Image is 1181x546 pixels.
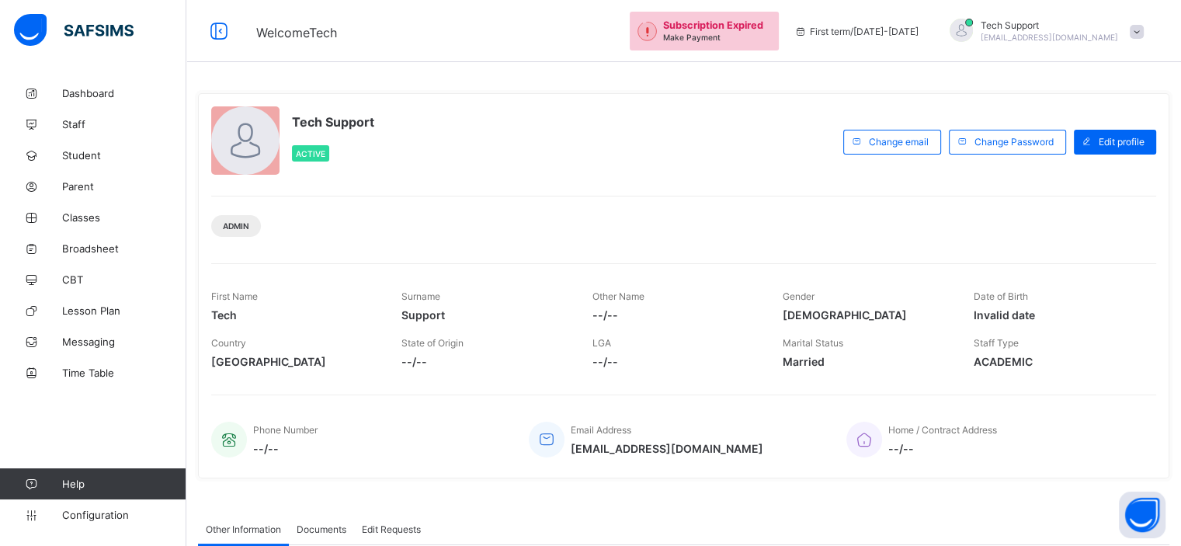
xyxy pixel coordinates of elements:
span: --/-- [253,442,318,455]
span: Lesson Plan [62,304,186,317]
span: --/-- [592,355,759,368]
span: Classes [62,211,186,224]
span: Time Table [62,367,186,379]
span: --/-- [592,308,759,322]
span: Welcome Tech [256,25,337,40]
img: outstanding-1.146d663e52f09953f639664a84e30106.svg [637,22,657,41]
span: Change email [869,136,929,148]
span: session/term information [794,26,919,37]
span: Phone Number [253,424,318,436]
span: Subscription Expired [663,19,763,31]
span: Staff [62,118,186,130]
span: Marital Status [783,337,843,349]
span: Tech Support [292,114,374,130]
span: First Name [211,290,258,302]
span: [DEMOGRAPHIC_DATA] [783,308,950,322]
span: ACADEMIC [974,355,1141,368]
span: Tech [211,308,378,322]
span: Documents [297,523,346,535]
span: Invalid date [974,308,1141,322]
span: Active [296,149,325,158]
span: Admin [223,221,249,231]
span: Parent [62,180,186,193]
button: Open asap [1119,492,1165,538]
span: Support [401,308,568,322]
span: Other Information [206,523,281,535]
span: Make Payment [663,33,721,42]
span: [EMAIL_ADDRESS][DOMAIN_NAME] [571,442,763,455]
span: Date of Birth [974,290,1028,302]
span: Surname [401,290,440,302]
span: Married [783,355,950,368]
span: [EMAIL_ADDRESS][DOMAIN_NAME] [981,33,1118,42]
img: safsims [14,14,134,47]
span: Edit profile [1099,136,1145,148]
span: Help [62,478,186,490]
span: CBT [62,273,186,286]
span: Dashboard [62,87,186,99]
span: Tech Support [981,19,1118,31]
div: TechSupport [934,19,1151,44]
span: Country [211,337,246,349]
span: LGA [592,337,611,349]
span: Other Name [592,290,644,302]
span: Email Address [571,424,631,436]
span: Configuration [62,509,186,521]
span: Edit Requests [362,523,421,535]
span: Messaging [62,336,186,348]
span: Home / Contract Address [888,424,997,436]
span: --/-- [888,442,997,455]
span: Gender [783,290,815,302]
span: State of Origin [401,337,464,349]
span: Staff Type [974,337,1019,349]
span: --/-- [401,355,568,368]
span: Broadsheet [62,242,186,255]
span: Change Password [974,136,1054,148]
span: Student [62,149,186,162]
span: [GEOGRAPHIC_DATA] [211,355,378,368]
